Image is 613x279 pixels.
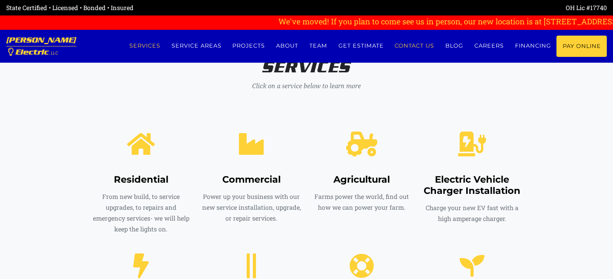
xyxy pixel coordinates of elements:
[124,36,166,56] a: Services
[509,36,556,56] a: Financing
[92,58,522,77] h2: Services
[440,36,469,56] a: Blog
[304,36,333,56] a: Team
[313,174,411,185] h4: Agricultural
[92,191,191,234] p: From new build, to service upgrades, to repairs and emergency services- we will help keep the lig...
[469,36,510,56] a: Careers
[556,36,607,57] a: Pay Online
[92,139,191,234] a: Residential From new build, to service upgrades, to repairs and emergency services- we will help ...
[92,174,191,185] h4: Residential
[227,36,271,56] a: Projects
[202,191,301,224] p: Power up your business with our new service installation, upgrade, or repair services.
[313,139,411,213] a: Agricultural Farms power the world, find out how we can power your farm.
[423,139,522,224] a: Electric Vehicle Charger Installation Charge your new EV fast with a high amperage charger.
[202,174,301,185] h4: Commercial
[313,191,411,213] p: Farms power the world, find out how we can power your farm.
[423,202,522,224] p: Charge your new EV fast with a high amperage charger.
[92,82,522,90] h3: Click on a service below to learn more
[389,36,440,56] a: Contact us
[166,36,227,56] a: Service Areas
[202,139,301,224] a: Commercial Power up your business with our new service installation, upgrade, or repair services.
[271,36,304,56] a: About
[423,174,522,197] h4: Electric Vehicle Charger Installation
[49,51,58,55] span: , LLC
[6,30,76,63] a: [PERSON_NAME] Electric, LLC
[6,3,307,12] div: State Certified • Licensed • Bonded • Insured
[333,36,389,56] a: Get estimate
[307,3,607,12] div: OH Lic #17740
